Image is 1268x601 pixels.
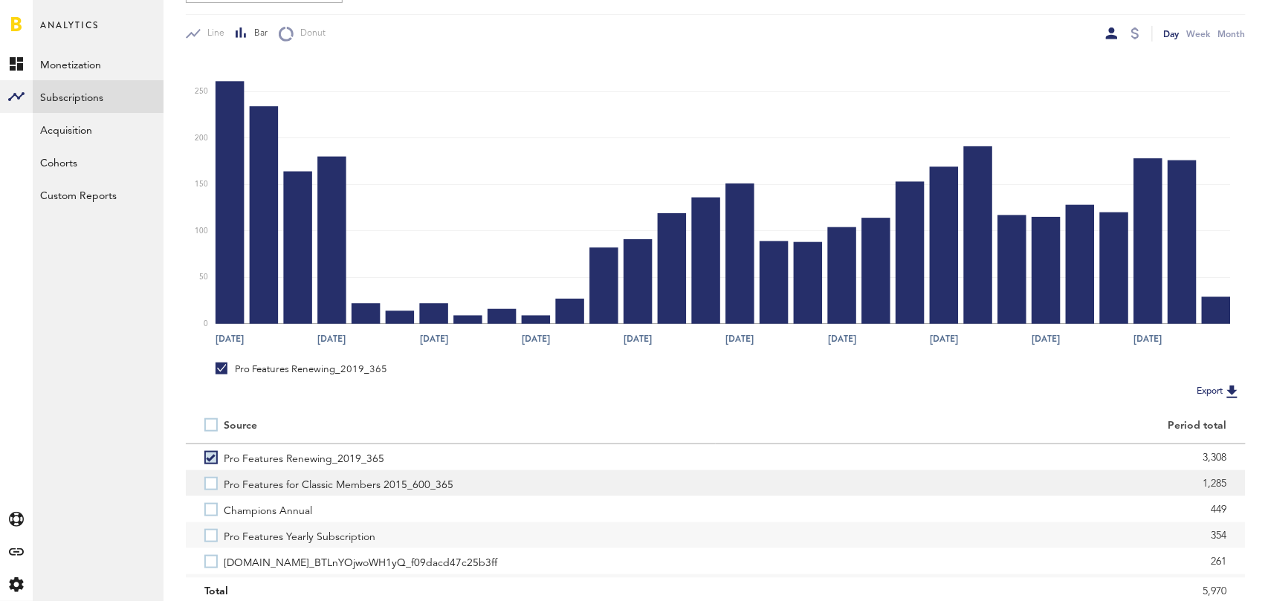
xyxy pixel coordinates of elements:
text: [DATE] [828,333,856,346]
text: [DATE] [318,333,346,346]
text: 250 [195,88,208,96]
div: Week [1187,26,1211,42]
text: [DATE] [216,333,244,346]
div: 1,285 [734,472,1227,495]
div: Day [1164,26,1180,42]
text: 50 [199,274,208,282]
img: Export [1223,383,1241,400]
span: Line [201,27,224,40]
div: Source [224,420,257,432]
a: Custom Reports [33,178,164,211]
a: Subscriptions [33,80,164,113]
span: Analytics [40,16,99,48]
a: Monetization [33,48,164,80]
div: 261 [734,550,1227,573]
a: Cohorts [33,146,164,178]
text: 200 [195,134,208,142]
div: Pro Features Renewing_2019_365 [216,363,387,376]
span: Support [31,10,85,24]
text: [DATE] [420,333,448,346]
span: Donut [294,27,326,40]
span: Champions Annual [224,496,312,522]
span: Pro Features Yearly Subscription [224,522,375,548]
div: Month [1218,26,1246,42]
span: [DOMAIN_NAME]_BTLnYOjwoWH1yQ_f09dacd47c25b3ff [224,548,497,574]
text: [DATE] [726,333,754,346]
div: 3,308 [734,446,1227,469]
text: 150 [195,181,208,189]
text: 0 [204,320,208,328]
text: 100 [195,227,208,235]
div: 72 [734,576,1227,599]
span: Classic Annual [224,574,291,600]
text: [DATE] [1134,333,1162,346]
text: [DATE] [624,333,652,346]
a: Acquisition [33,113,164,146]
div: 449 [734,498,1227,521]
span: Bar [248,27,268,40]
span: Pro Features Renewing_2019_365 [224,444,384,470]
text: [DATE] [522,333,550,346]
div: 354 [734,524,1227,547]
div: Period total [734,420,1227,432]
span: Pro Features for Classic Members 2015_600_365 [224,470,453,496]
button: Export [1193,382,1246,401]
text: [DATE] [930,333,958,346]
text: [DATE] [1032,333,1061,346]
